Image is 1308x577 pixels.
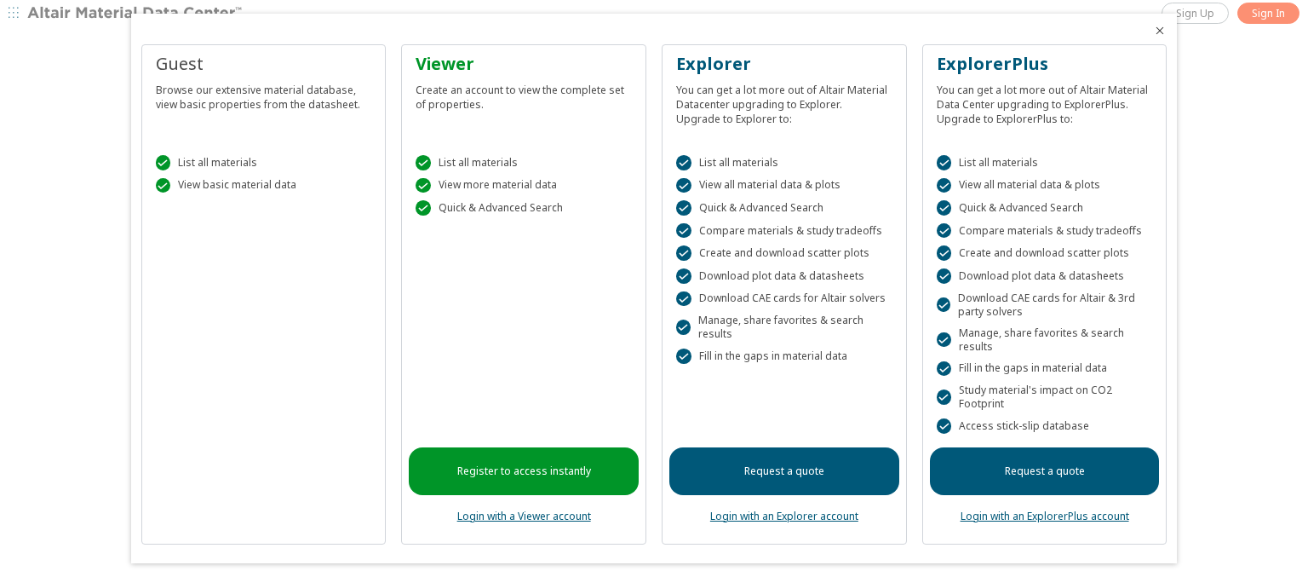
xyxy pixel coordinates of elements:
[937,361,1153,377] div: Fill in the gaps in material data
[937,200,952,216] div: 
[676,314,892,341] div: Manage, share favorites & search results
[156,76,372,112] div: Browse our extensive material database, view basic properties from the datasheet.
[676,223,892,239] div: Compare materials & study tradeoffs
[1153,24,1167,38] button: Close
[937,326,1153,354] div: Manage, share favorites & search results
[937,155,952,170] div: 
[937,291,1153,319] div: Download CAE cards for Altair & 3rd party solvers
[676,268,691,284] div: 
[416,76,632,112] div: Create an account to view the complete set of properties.
[676,245,691,261] div: 
[937,223,952,239] div: 
[676,155,691,170] div: 
[416,178,632,193] div: View more material data
[416,200,431,216] div: 
[937,155,1153,170] div: List all materials
[156,52,372,76] div: Guest
[416,155,431,170] div: 
[937,418,1153,434] div: Access stick-slip database
[676,268,892,284] div: Download plot data & datasheets
[930,447,1160,495] a: Request a quote
[676,76,892,126] div: You can get a lot more out of Altair Material Datacenter upgrading to Explorer. Upgrade to Explor...
[937,52,1153,76] div: ExplorerPlus
[937,268,952,284] div: 
[937,223,1153,239] div: Compare materials & study tradeoffs
[937,245,952,261] div: 
[937,361,952,377] div: 
[676,52,892,76] div: Explorer
[937,389,951,405] div: 
[676,245,892,261] div: Create and download scatter plots
[156,155,171,170] div: 
[676,200,691,216] div: 
[676,291,691,307] div: 
[676,200,892,216] div: Quick & Advanced Search
[676,178,892,193] div: View all material data & plots
[457,509,591,523] a: Login with a Viewer account
[676,155,892,170] div: List all materials
[937,332,951,348] div: 
[676,178,691,193] div: 
[676,291,892,307] div: Download CAE cards for Altair solvers
[710,509,858,523] a: Login with an Explorer account
[416,200,632,216] div: Quick & Advanced Search
[416,52,632,76] div: Viewer
[937,76,1153,126] div: You can get a lot more out of Altair Material Data Center upgrading to ExplorerPlus. Upgrade to E...
[676,223,691,239] div: 
[937,200,1153,216] div: Quick & Advanced Search
[937,178,1153,193] div: View all material data & plots
[961,509,1129,523] a: Login with an ExplorerPlus account
[156,178,372,193] div: View basic material data
[676,349,892,364] div: Fill in the gaps in material data
[937,178,952,193] div: 
[937,297,950,313] div: 
[669,447,899,495] a: Request a quote
[937,384,1153,411] div: Study material's impact on CO2 Footprint
[416,178,431,193] div: 
[416,155,632,170] div: List all materials
[937,268,1153,284] div: Download plot data & datasheets
[937,418,952,434] div: 
[676,349,691,364] div: 
[409,447,639,495] a: Register to access instantly
[156,178,171,193] div: 
[156,155,372,170] div: List all materials
[937,245,1153,261] div: Create and download scatter plots
[676,320,691,335] div: 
